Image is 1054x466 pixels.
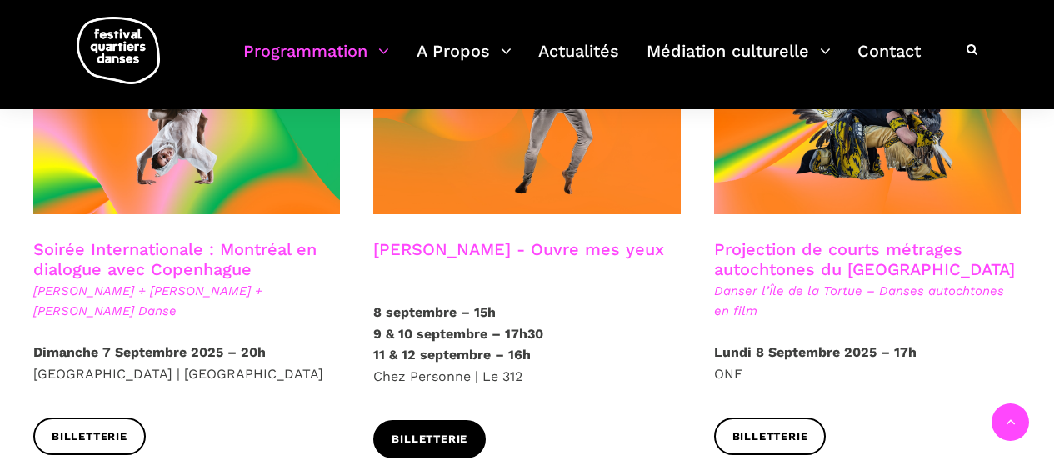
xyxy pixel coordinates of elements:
a: Actualités [538,37,619,86]
strong: 8 septembre – 15h [373,304,496,320]
img: logo-fqd-med [77,17,160,84]
p: [GEOGRAPHIC_DATA] | [GEOGRAPHIC_DATA] [33,342,340,384]
p: ONF [714,342,1021,384]
span: Billetterie [392,431,467,448]
a: Soirée Internationale : Montréal en dialogue avec Copenhague [33,239,317,279]
a: Contact [857,37,921,86]
strong: 9 & 10 septembre – 17h30 11 & 12 septembre – 16h [373,326,543,363]
strong: Dimanche 7 Septembre 2025 – 20h [33,344,266,360]
a: Billetterie [714,418,827,455]
a: A Propos [417,37,512,86]
a: Médiation culturelle [647,37,831,86]
a: Programmation [243,37,389,86]
span: Billetterie [52,428,127,446]
span: Billetterie [732,428,808,446]
a: Billetterie [373,420,486,458]
strong: Lundi 8 Septembre 2025 – 17h [714,344,917,360]
p: Chez Personne | Le 312 [373,302,680,387]
h3: Projection de courts métrages autochtones du [GEOGRAPHIC_DATA] [714,239,1021,281]
h3: [PERSON_NAME] - Ouvre mes yeux [373,239,664,281]
span: Danser l’Île de la Tortue – Danses autochtones en film [714,281,1021,321]
a: Billetterie [33,418,146,455]
span: [PERSON_NAME] + [PERSON_NAME] + [PERSON_NAME] Danse [33,281,340,321]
